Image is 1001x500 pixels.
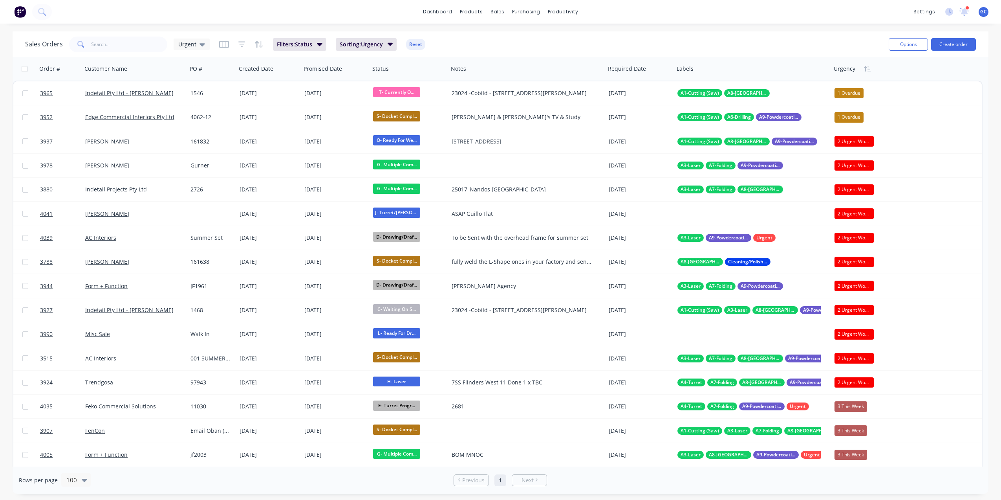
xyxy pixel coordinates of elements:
[681,113,719,121] span: A1-Cutting (Saw)
[834,353,874,363] div: 2 Urgent Works
[609,427,671,435] div: [DATE]
[677,138,817,145] button: A1-Cutting (Saw)A8-[GEOGRAPHIC_DATA]A9-Powdercoating
[373,304,420,314] span: C- Waiting On S...
[677,65,694,73] div: Labels
[508,6,544,18] div: purchasing
[240,379,298,386] div: [DATE]
[190,186,231,193] div: 2726
[373,111,420,121] span: S- Docket Compl...
[190,282,231,290] div: JF1961
[304,305,367,315] div: [DATE]
[709,162,732,169] span: A7-Folding
[677,113,802,121] button: A1-Cutting (Saw)A6-DrillingA9-Powdercoating
[240,451,298,459] div: [DATE]
[834,425,867,436] div: 3 This Week
[681,355,701,362] span: A3-Laser
[373,280,420,290] span: D- Drawing/Draf...
[452,403,595,410] div: 2681
[373,352,420,362] span: S- Docket Compl...
[40,419,85,443] a: 3907
[40,258,53,266] span: 3788
[454,476,489,484] a: Previous page
[681,162,701,169] span: A3-Laser
[790,403,806,410] span: Urgent
[190,403,231,410] div: 11030
[85,89,174,97] a: Indetail Pty Ltd - [PERSON_NAME]
[834,136,874,146] div: 2 Urgent Works
[373,184,420,193] span: G- Multiple Com...
[85,113,174,121] a: Edge Commercial Interiors Pty Ltd
[340,40,383,48] span: Sorting: Urgency
[85,427,105,434] a: FenCon
[677,258,770,266] button: A8-[GEOGRAPHIC_DATA]Cleaning/Polishing
[609,403,671,410] div: [DATE]
[40,403,53,410] span: 4035
[709,234,748,242] span: A9-Powdercoating
[190,427,231,435] div: Email Oban (Extra)
[240,427,298,435] div: [DATE]
[756,427,779,435] span: A7-Folding
[681,379,702,386] span: A4-Turret
[40,330,53,338] span: 3990
[487,6,508,18] div: sales
[834,450,867,460] div: 3 This Week
[190,89,231,97] div: 1546
[709,451,748,459] span: A8-[GEOGRAPHIC_DATA]
[304,161,367,171] div: [DATE]
[681,427,719,435] span: A1-Cutting (Saw)
[85,379,113,386] a: Trendgosa
[756,234,772,242] span: Urgent
[609,113,671,121] div: [DATE]
[304,329,367,339] div: [DATE]
[834,233,874,243] div: 2 Urgent Works
[834,281,874,291] div: 2 Urgent Works
[681,403,702,410] span: A4-Turret
[681,306,719,314] span: A1-Cutting (Saw)
[190,355,231,362] div: 001 SUMMERSET
[304,65,342,73] div: Promised Date
[40,105,85,129] a: 3952
[677,234,776,242] button: A3-LaserA9-PowdercoatingUrgent
[240,162,298,169] div: [DATE]
[452,138,595,145] div: [STREET_ADDRESS]
[373,232,420,242] span: D- Drawing/Draf...
[728,258,767,266] span: Cleaning/Polishing
[681,89,719,97] span: A1-Cutting (Saw)
[609,89,671,97] div: [DATE]
[240,282,298,290] div: [DATE]
[681,258,720,266] span: A8-[GEOGRAPHIC_DATA]
[910,6,939,18] div: settings
[304,136,367,146] div: [DATE]
[681,234,701,242] span: A3-Laser
[40,162,53,169] span: 3978
[889,38,928,51] button: Options
[609,282,671,290] div: [DATE]
[608,65,646,73] div: Required Date
[609,258,671,266] div: [DATE]
[304,450,367,460] div: [DATE]
[741,186,780,193] span: A8-[GEOGRAPHIC_DATA]
[190,113,231,121] div: 4062-12
[834,305,874,315] div: 2 Urgent Works
[240,138,298,145] div: [DATE]
[609,234,671,242] div: [DATE]
[677,403,809,410] button: A4-TurretA7-FoldingA9-PowdercoatingUrgent
[19,476,58,484] span: Rows per page
[240,258,298,266] div: [DATE]
[677,162,783,169] button: A3-LaserA7-FoldingA9-Powdercoating
[727,113,751,121] span: A6-Drilling
[85,282,128,290] a: Form + Function
[609,186,671,193] div: [DATE]
[304,88,367,98] div: [DATE]
[304,112,367,122] div: [DATE]
[84,65,127,73] div: Customer Name
[834,208,874,219] div: 2 Urgent Works
[85,258,129,265] a: [PERSON_NAME]
[709,282,732,290] span: A7-Folding
[709,186,732,193] span: A7-Folding
[40,186,53,193] span: 3880
[373,401,420,410] span: E- Turret Progr...
[304,209,367,219] div: [DATE]
[240,89,298,97] div: [DATE]
[742,403,781,410] span: A9-Powdercoating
